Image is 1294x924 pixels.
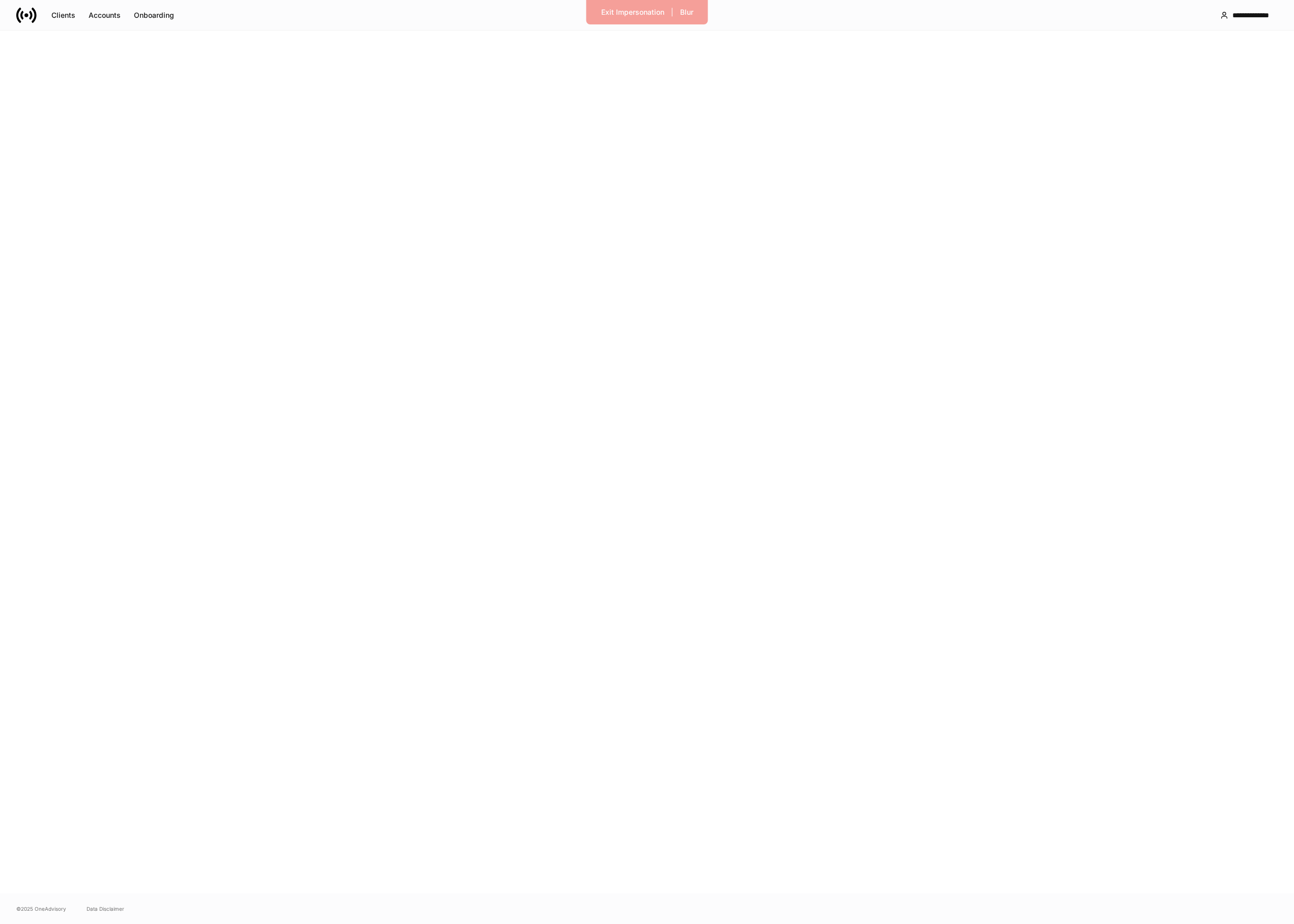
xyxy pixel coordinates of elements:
div: Clients [51,10,75,20]
button: Exit Impersonation [595,4,671,20]
button: Accounts [82,7,127,23]
div: Onboarding [134,10,174,20]
div: Accounts [89,10,121,20]
div: Exit Impersonation [601,7,664,17]
div: Blur [680,7,693,17]
a: Data Disclaimer [87,905,124,913]
button: Onboarding [127,7,181,23]
button: Clients [45,7,82,23]
span: © 2025 OneAdvisory [16,905,66,913]
button: Blur [673,4,700,20]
